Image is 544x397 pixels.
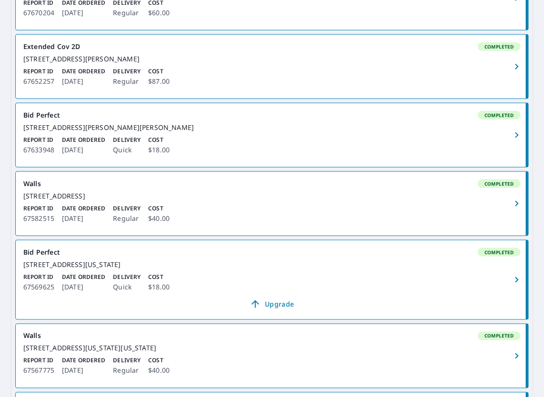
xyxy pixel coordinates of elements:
[23,344,521,353] div: [STREET_ADDRESS][US_STATE][US_STATE]
[113,67,141,76] p: Delivery
[113,281,141,293] p: Quick
[148,213,170,224] p: $40.00
[23,144,54,156] p: 67633948
[148,281,170,293] p: $18.00
[23,365,54,377] p: 67567775
[148,136,170,144] p: Cost
[29,298,515,310] span: Upgrade
[16,172,528,236] a: WallsCompleted[STREET_ADDRESS]Report ID67582515Date Ordered[DATE]DeliveryRegularCost$40.00
[23,273,54,281] p: Report ID
[62,136,105,144] p: Date Ordered
[479,180,520,187] span: Completed
[23,111,521,119] div: Bid Perfect
[23,248,521,257] div: Bid Perfect
[23,67,54,76] p: Report ID
[113,204,141,213] p: Delivery
[23,332,521,340] div: Walls
[62,281,105,293] p: [DATE]
[16,35,528,99] a: Extended Cov 2DCompleted[STREET_ADDRESS][PERSON_NAME]Report ID67652257Date Ordered[DATE]DeliveryR...
[23,192,521,200] div: [STREET_ADDRESS]
[23,76,54,87] p: 67652257
[23,123,521,132] div: [STREET_ADDRESS][PERSON_NAME][PERSON_NAME]
[148,204,170,213] p: Cost
[148,144,170,156] p: $18.00
[148,67,170,76] p: Cost
[62,273,105,281] p: Date Ordered
[479,112,520,119] span: Completed
[16,324,528,388] a: WallsCompleted[STREET_ADDRESS][US_STATE][US_STATE]Report ID67567775Date Ordered[DATE]DeliveryRegu...
[148,357,170,365] p: Cost
[113,7,141,19] p: Regular
[148,273,170,281] p: Cost
[23,7,54,19] p: 67670204
[113,76,141,87] p: Regular
[113,136,141,144] p: Delivery
[62,67,105,76] p: Date Ordered
[23,281,54,293] p: 67569625
[62,144,105,156] p: [DATE]
[23,42,521,51] div: Extended Cov 2D
[23,213,54,224] p: 67582515
[479,333,520,339] span: Completed
[62,7,105,19] p: [DATE]
[62,204,105,213] p: Date Ordered
[16,103,528,167] a: Bid PerfectCompleted[STREET_ADDRESS][PERSON_NAME][PERSON_NAME]Report ID67633948Date Ordered[DATE]...
[62,365,105,377] p: [DATE]
[113,273,141,281] p: Delivery
[23,136,54,144] p: Report ID
[23,179,521,188] div: Walls
[62,357,105,365] p: Date Ordered
[479,249,520,256] span: Completed
[16,240,528,319] a: Bid PerfectCompleted[STREET_ADDRESS][US_STATE]Report ID67569625Date Ordered[DATE]DeliveryQuickCos...
[113,357,141,365] p: Delivery
[62,76,105,87] p: [DATE]
[148,7,170,19] p: $60.00
[479,43,520,50] span: Completed
[23,55,521,63] div: [STREET_ADDRESS][PERSON_NAME]
[23,357,54,365] p: Report ID
[148,76,170,87] p: $87.00
[113,365,141,377] p: Regular
[23,297,521,312] a: Upgrade
[113,213,141,224] p: Regular
[23,260,521,269] div: [STREET_ADDRESS][US_STATE]
[148,365,170,377] p: $40.00
[23,204,54,213] p: Report ID
[62,213,105,224] p: [DATE]
[113,144,141,156] p: Quick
